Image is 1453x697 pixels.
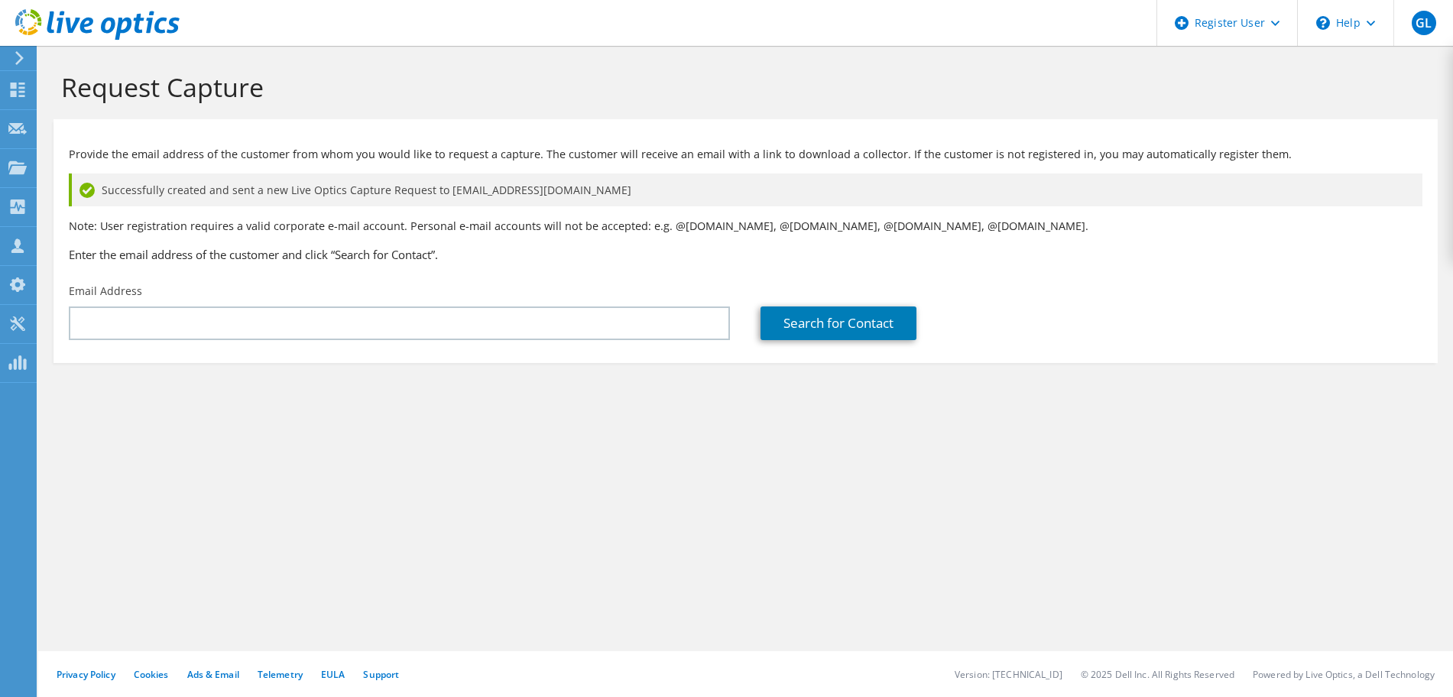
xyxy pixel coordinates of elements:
a: Ads & Email [187,668,239,681]
span: Successfully created and sent a new Live Optics Capture Request to [EMAIL_ADDRESS][DOMAIN_NAME] [102,182,631,199]
li: Powered by Live Optics, a Dell Technology [1253,668,1435,681]
a: Support [363,668,399,681]
h3: Enter the email address of the customer and click “Search for Contact”. [69,246,1422,263]
svg: \n [1316,16,1330,30]
label: Email Address [69,284,142,299]
a: EULA [321,668,345,681]
a: Search for Contact [761,306,916,340]
li: © 2025 Dell Inc. All Rights Reserved [1081,668,1234,681]
span: GL [1412,11,1436,35]
a: Cookies [134,668,169,681]
h1: Request Capture [61,71,1422,103]
p: Note: User registration requires a valid corporate e-mail account. Personal e-mail accounts will ... [69,218,1422,235]
p: Provide the email address of the customer from whom you would like to request a capture. The cust... [69,146,1422,163]
a: Privacy Policy [57,668,115,681]
a: Telemetry [258,668,303,681]
li: Version: [TECHNICAL_ID] [955,668,1062,681]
